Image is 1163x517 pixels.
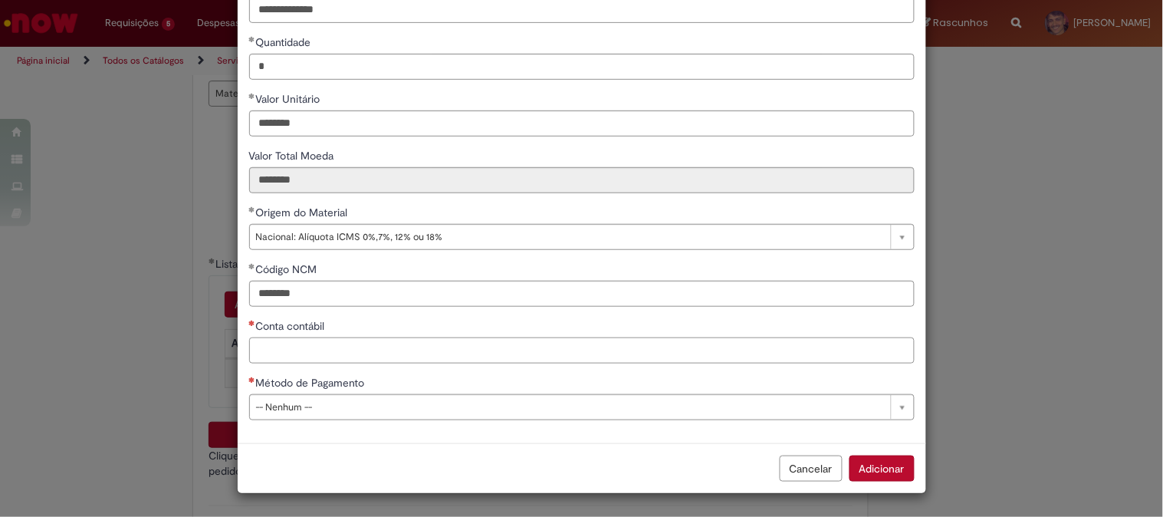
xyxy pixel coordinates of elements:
[249,320,256,326] span: Necessários
[256,35,314,49] span: Quantidade
[249,54,915,80] input: Quantidade
[780,456,843,482] button: Cancelar
[256,225,883,249] span: Nacional: Alíquota ICMS 0%,7%, 12% ou 18%
[256,376,368,390] span: Método de Pagamento
[249,263,256,269] span: Obrigatório Preenchido
[249,93,256,99] span: Obrigatório Preenchido
[849,456,915,482] button: Adicionar
[256,319,328,333] span: Conta contábil
[249,110,915,137] input: Valor Unitário
[256,395,883,420] span: -- Nenhum --
[249,377,256,383] span: Necessários
[249,281,915,307] input: Código NCM
[249,338,915,364] input: Conta contábil
[249,36,256,42] span: Obrigatório Preenchido
[249,167,915,193] input: Valor Total Moeda
[249,149,337,163] span: Somente leitura - Valor Total Moeda
[256,262,320,276] span: Código NCM
[256,92,324,106] span: Valor Unitário
[256,206,351,219] span: Origem do Material
[249,206,256,212] span: Obrigatório Preenchido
